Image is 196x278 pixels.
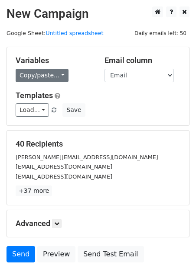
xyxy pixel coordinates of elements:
[7,246,35,262] a: Send
[16,139,180,149] h5: 40 Recipients
[7,6,189,21] h2: New Campaign
[131,30,189,36] a: Daily emails left: 50
[16,103,49,117] a: Load...
[16,154,158,160] small: [PERSON_NAME][EMAIL_ADDRESS][DOMAIN_NAME]
[7,30,104,36] small: Google Sheet:
[16,163,112,170] small: [EMAIL_ADDRESS][DOMAIN_NAME]
[16,69,69,82] a: Copy/paste...
[37,246,75,262] a: Preview
[62,103,85,117] button: Save
[16,185,52,196] a: +37 more
[16,173,112,180] small: [EMAIL_ADDRESS][DOMAIN_NAME]
[153,236,196,278] iframe: Chat Widget
[131,29,189,38] span: Daily emails left: 50
[16,56,91,65] h5: Variables
[78,246,144,262] a: Send Test Email
[16,91,53,100] a: Templates
[16,219,180,228] h5: Advanced
[46,30,103,36] a: Untitled spreadsheet
[105,56,180,65] h5: Email column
